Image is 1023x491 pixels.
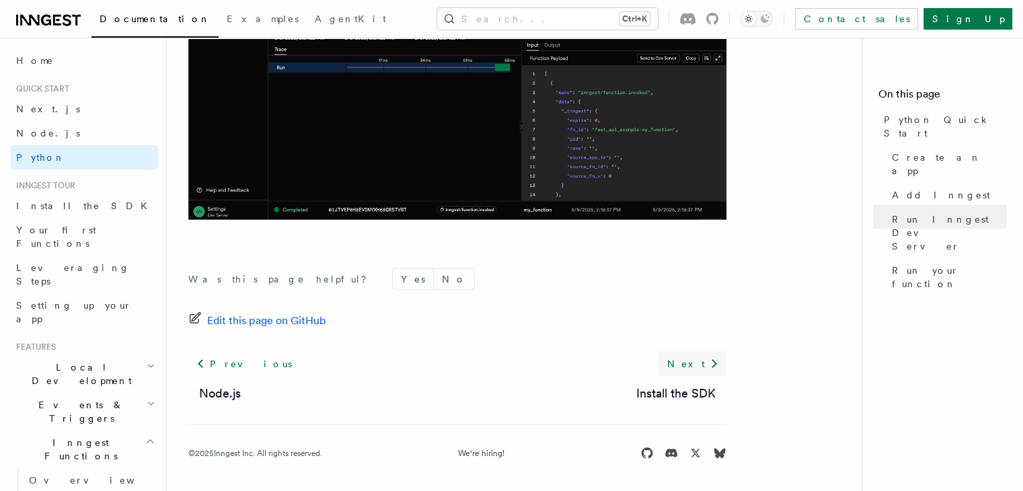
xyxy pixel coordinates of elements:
[886,183,1007,207] a: Add Inngest
[307,4,394,36] a: AgentKit
[878,108,1007,145] a: Python Quick Start
[11,218,158,256] a: Your first Functions
[636,384,716,403] a: Install the SDK
[100,13,211,24] span: Documentation
[11,48,158,73] a: Home
[16,225,96,249] span: Your first Functions
[892,188,990,202] span: Add Inngest
[11,398,147,425] span: Events & Triggers
[188,352,299,376] a: Previous
[458,448,504,459] a: We're hiring!
[795,8,918,30] a: Contact sales
[434,269,474,289] button: No
[16,54,54,67] span: Home
[16,128,80,139] span: Node.js
[207,311,326,330] span: Edit this page on GitHub
[11,194,158,218] a: Install the SDK
[188,448,322,459] div: © 2025 Inngest Inc. All rights reserved.
[11,145,158,169] a: Python
[892,264,1007,291] span: Run your function
[219,4,307,36] a: Examples
[315,13,386,24] span: AgentKit
[878,86,1007,108] h4: On this page
[199,384,241,403] a: Node.js
[886,258,1007,296] a: Run your function
[188,272,376,286] p: Was this page helpful?
[884,113,1007,140] span: Python Quick Start
[16,300,132,324] span: Setting up your app
[11,293,158,331] a: Setting up your app
[11,342,56,352] span: Features
[16,262,130,287] span: Leveraging Steps
[658,352,726,376] a: Next
[11,430,158,468] button: Inngest Functions
[886,145,1007,183] a: Create an app
[11,97,158,121] a: Next.js
[11,393,158,430] button: Events & Triggers
[741,11,773,27] button: Toggle dark mode
[892,151,1007,178] span: Create an app
[29,475,167,486] span: Overview
[393,269,433,289] button: Yes
[16,200,155,211] span: Install the SDK
[11,256,158,293] a: Leveraging Steps
[91,4,219,38] a: Documentation
[227,13,299,24] span: Examples
[188,311,326,330] a: Edit this page on GitHub
[619,12,650,26] kbd: Ctrl+K
[437,8,658,30] button: Search...Ctrl+K
[11,436,145,463] span: Inngest Functions
[16,152,65,163] span: Python
[923,8,1012,30] a: Sign Up
[892,213,1007,253] span: Run Inngest Dev Server
[886,207,1007,258] a: Run Inngest Dev Server
[11,355,158,393] button: Local Development
[11,83,69,94] span: Quick start
[16,104,80,114] span: Next.js
[11,180,75,191] span: Inngest tour
[11,361,147,387] span: Local Development
[11,121,158,145] a: Node.js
